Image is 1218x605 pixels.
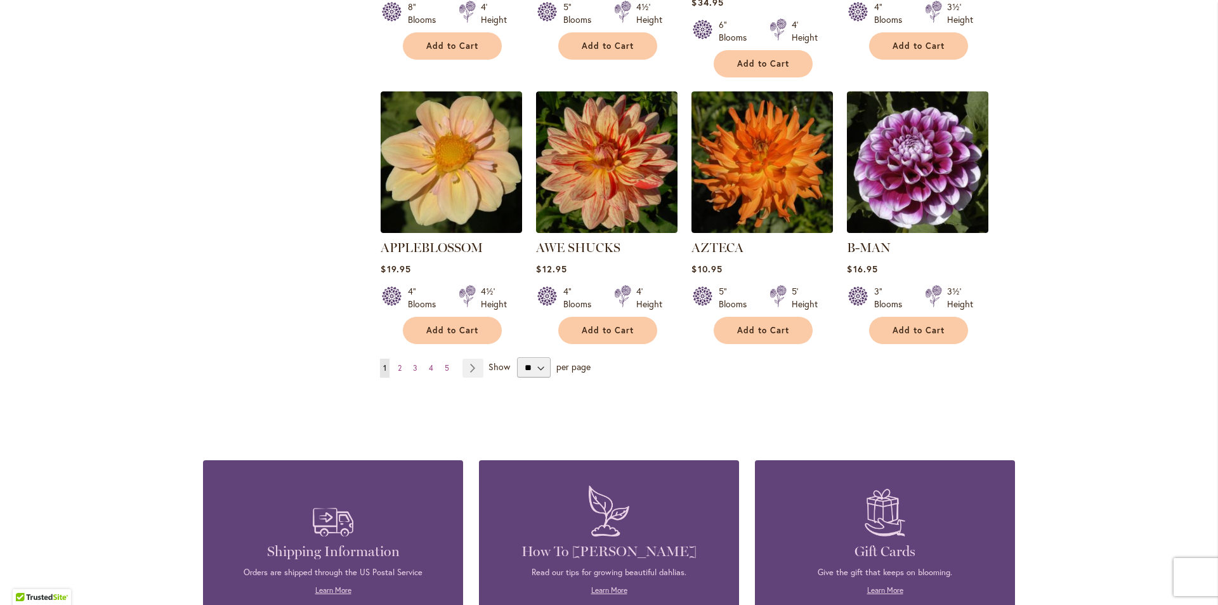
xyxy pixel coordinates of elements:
h4: How To [PERSON_NAME] [498,543,720,561]
span: 3 [413,363,417,373]
span: $12.95 [536,263,566,275]
div: 6" Blooms [719,18,754,44]
a: 4 [426,359,436,378]
a: B-MAN [847,223,988,236]
a: 2 [395,359,405,378]
div: 3" Blooms [874,285,910,310]
span: Add to Cart [582,41,634,51]
a: 5 [442,359,452,378]
div: 5" Blooms [563,1,599,26]
span: $10.95 [691,263,722,275]
div: 3½' Height [947,285,973,310]
div: 8" Blooms [408,1,443,26]
a: AWE SHUCKS [536,223,678,236]
a: APPLEBLOSSOM [381,240,483,255]
div: 4' Height [792,18,818,44]
a: Learn More [315,585,351,595]
div: 4' Height [636,285,662,310]
button: Add to Cart [558,32,657,60]
span: Add to Cart [893,325,945,336]
span: Show [488,361,510,373]
span: per page [556,361,591,373]
img: AWE SHUCKS [536,91,678,233]
button: Add to Cart [869,32,968,60]
div: 4' Height [481,1,507,26]
a: AZTECA [691,223,833,236]
span: 4 [429,363,433,373]
a: Learn More [591,585,627,595]
div: 3½' Height [947,1,973,26]
h4: Shipping Information [222,543,444,561]
a: 3 [410,359,421,378]
button: Add to Cart [714,50,813,77]
span: 5 [445,363,449,373]
p: Give the gift that keeps on blooming. [774,567,996,578]
div: 5" Blooms [719,285,754,310]
a: APPLEBLOSSOM [381,223,522,236]
button: Add to Cart [869,317,968,344]
a: B-MAN [847,240,891,255]
div: 4½' Height [481,285,507,310]
p: Read our tips for growing beautiful dahlias. [498,567,720,578]
span: 1 [383,363,386,373]
span: Add to Cart [737,58,789,69]
h4: Gift Cards [774,543,996,561]
button: Add to Cart [403,32,502,60]
span: Add to Cart [893,41,945,51]
a: AWE SHUCKS [536,240,620,255]
img: B-MAN [847,91,988,233]
p: Orders are shipped through the US Postal Service [222,567,444,578]
div: 4½' Height [636,1,662,26]
img: AZTECA [691,91,833,233]
div: 4" Blooms [874,1,910,26]
a: AZTECA [691,240,743,255]
img: APPLEBLOSSOM [381,91,522,233]
iframe: Launch Accessibility Center [10,560,45,595]
span: Add to Cart [582,325,634,336]
button: Add to Cart [714,317,813,344]
span: 2 [398,363,402,373]
button: Add to Cart [403,317,502,344]
div: 5' Height [792,285,818,310]
div: 4" Blooms [408,285,443,310]
span: $19.95 [381,263,410,275]
span: $16.95 [847,263,877,275]
button: Add to Cart [558,317,657,344]
span: Add to Cart [426,41,478,51]
span: Add to Cart [426,325,478,336]
div: 4" Blooms [563,285,599,310]
span: Add to Cart [737,325,789,336]
a: Learn More [867,585,903,595]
